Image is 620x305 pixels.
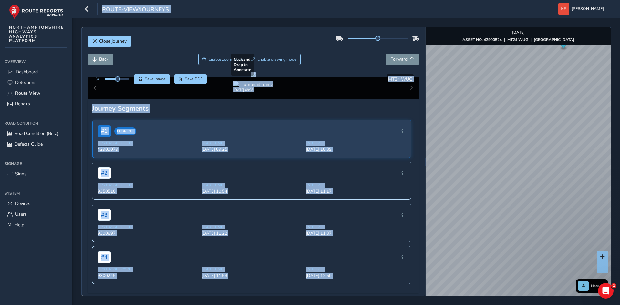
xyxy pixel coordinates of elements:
[98,141,198,146] span: First Asset Code:
[5,77,67,88] a: Detections
[507,37,528,42] strong: MT24 WUG
[15,141,43,147] span: Defects Guide
[145,76,166,82] span: Save image
[99,38,127,44] span: Close journey
[198,54,247,65] button: Zoom
[5,198,67,209] a: Devices
[5,128,67,139] a: Road Condition (Beta)
[462,37,574,42] div: | |
[15,211,27,217] span: Users
[247,54,301,65] button: Draw
[5,66,67,77] a: Dashboard
[462,37,502,42] strong: ASSET NO. 42900524
[174,74,207,84] button: PDF
[185,76,202,82] span: Save PDF
[201,273,302,279] span: [DATE] 11:53
[5,219,67,230] a: Help
[9,5,63,19] img: rr logo
[98,125,111,137] span: # 1
[15,79,36,86] span: Detections
[134,74,170,84] button: Save
[15,90,40,96] span: Route View
[201,141,302,146] span: Start Time:
[201,183,302,188] span: Start Time:
[15,101,30,107] span: Repairs
[98,188,198,194] span: 9350510
[5,159,67,168] div: Signage
[98,273,198,279] span: 9300245
[512,30,525,35] strong: [DATE]
[201,230,302,236] span: [DATE] 11:22
[306,141,406,146] span: End Time:
[306,147,406,152] span: [DATE] 10:39
[598,283,614,299] iframe: Intercom live chat
[201,267,302,272] span: Start Time:
[306,183,406,188] span: End Time:
[98,267,198,272] span: First Asset Code:
[388,76,412,82] span: MT24 WUG
[92,104,415,113] div: Journey Segments
[306,267,406,272] span: End Time:
[5,168,67,179] a: Signs
[390,56,408,62] span: Forward
[98,167,111,179] span: # 2
[233,81,273,87] img: Thumbnail frame
[5,57,67,66] div: Overview
[306,225,406,229] span: End Time:
[88,54,113,65] button: Back
[98,251,111,263] span: # 4
[5,118,67,128] div: Road Condition
[257,57,296,62] span: Enable drawing mode
[534,37,574,42] strong: [GEOGRAPHIC_DATA]
[5,188,67,198] div: System
[5,98,67,109] a: Repairs
[306,273,406,279] span: [DATE] 12:50
[306,230,406,236] span: [DATE] 11:37
[98,183,198,188] span: First Asset Code:
[558,3,606,15] button: [PERSON_NAME]
[209,57,243,62] span: Enable zoom mode
[233,87,273,92] div: [DATE] 09:35
[9,25,64,43] span: NORTHAMPTONSHIRE HIGHWAYS ANALYTICS PLATFORM
[102,5,169,15] span: route-view/journeys
[201,225,302,229] span: Start Time:
[201,147,302,152] span: [DATE] 09:25
[611,283,616,288] span: 1
[201,188,302,194] span: [DATE] 10:54
[15,130,58,137] span: Road Condition (Beta)
[98,209,111,221] span: # 3
[88,36,131,47] button: Close journey
[99,56,108,62] span: Back
[5,88,67,98] a: Route View
[306,188,406,194] span: [DATE] 11:17
[591,283,606,289] span: Network
[114,127,136,135] span: Current
[15,200,30,207] span: Devices
[15,171,26,177] span: Signs
[98,230,198,236] span: 9300697
[386,54,419,65] button: Forward
[5,209,67,219] a: Users
[98,147,198,152] span: 42900079
[5,139,67,149] a: Defects Guide
[15,222,24,228] span: Help
[558,3,569,15] img: diamond-layout
[572,3,604,15] span: [PERSON_NAME]
[98,225,198,229] span: First Asset Code:
[16,69,38,75] span: Dashboard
